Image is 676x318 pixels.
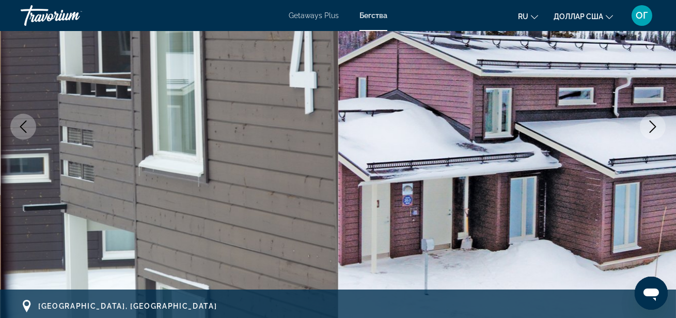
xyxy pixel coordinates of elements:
[628,5,655,26] button: Меню пользователя
[518,12,528,21] font: ru
[554,9,613,24] button: Изменить валюту
[636,10,648,21] font: ОГ
[38,302,217,310] span: [GEOGRAPHIC_DATA], [GEOGRAPHIC_DATA]
[640,114,666,140] button: Next image
[554,12,603,21] font: доллар США
[635,277,668,310] iframe: Кнопка запуска окна обмена сообщениями
[289,11,339,20] a: Getaways Plus
[10,114,36,140] button: Previous image
[359,11,387,20] a: Бегства
[518,9,538,24] button: Изменить язык
[21,2,124,29] a: Травориум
